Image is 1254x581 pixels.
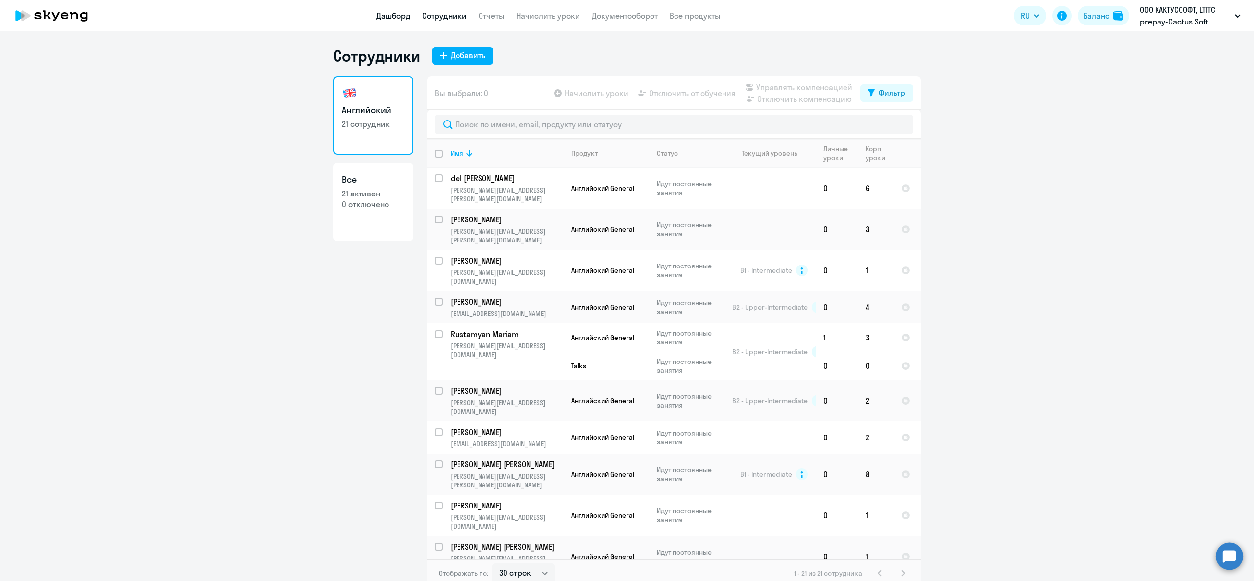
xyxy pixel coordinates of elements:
div: Текущий уровень [732,149,815,158]
span: Английский General [571,470,634,479]
p: Идут постоянные занятия [657,548,724,565]
td: 0 [816,454,858,495]
div: Текущий уровень [742,149,797,158]
div: Корп. уроки [866,145,893,162]
p: [PERSON_NAME] [451,296,561,307]
p: del [PERSON_NAME] [451,173,561,184]
p: [PERSON_NAME][EMAIL_ADDRESS][PERSON_NAME][DOMAIN_NAME] [451,227,563,244]
a: [PERSON_NAME] [PERSON_NAME] [451,541,563,552]
div: Имя [451,149,463,158]
p: Идут постоянные занятия [657,220,724,238]
img: balance [1113,11,1123,21]
p: [PERSON_NAME] [451,500,561,511]
span: B2 - Upper-Intermediate [732,347,808,356]
td: 1 [858,536,893,577]
a: Отчеты [479,11,505,21]
button: Балансbalance [1078,6,1129,25]
a: Английский21 сотрудник [333,76,413,155]
div: Статус [657,149,678,158]
p: ООО КАКТУССОФТ, LTITC prepay-Cactus Soft [1140,4,1231,27]
span: Английский General [571,303,634,312]
td: 0 [816,209,858,250]
a: [PERSON_NAME] [451,427,563,437]
a: Rustamyan Mariam [451,329,563,339]
a: Документооборот [592,11,658,21]
span: Английский General [571,184,634,193]
td: 1 [858,250,893,291]
p: Идут постоянные занятия [657,329,724,346]
p: [PERSON_NAME] [451,255,561,266]
td: 2 [858,421,893,454]
a: [PERSON_NAME] [451,214,563,225]
span: Английский General [571,333,634,342]
a: del [PERSON_NAME] [451,173,563,184]
span: Английский General [571,225,634,234]
p: [PERSON_NAME] [451,214,561,225]
td: 8 [858,454,893,495]
p: [PERSON_NAME] [451,427,561,437]
p: 21 активен [342,188,405,199]
button: Фильтр [860,84,913,102]
p: [PERSON_NAME] [451,386,561,396]
p: [EMAIL_ADDRESS][DOMAIN_NAME] [451,439,563,448]
p: Идут постоянные занятия [657,262,724,279]
span: Английский General [571,396,634,405]
td: 0 [816,352,858,380]
span: RU [1021,10,1030,22]
td: 2 [858,380,893,421]
a: [PERSON_NAME] [451,255,563,266]
p: Идут постоянные занятия [657,465,724,483]
a: [PERSON_NAME] [451,296,563,307]
td: 0 [816,168,858,209]
h3: Все [342,173,405,186]
td: 6 [858,168,893,209]
div: Имя [451,149,563,158]
td: 1 [858,495,893,536]
p: [PERSON_NAME][EMAIL_ADDRESS][DOMAIN_NAME] [451,341,563,359]
button: RU [1014,6,1046,25]
td: 4 [858,291,893,323]
p: 0 отключено [342,199,405,210]
span: Английский General [571,266,634,275]
span: Английский General [571,433,634,442]
td: 0 [858,352,893,380]
button: ООО КАКТУССОФТ, LTITC prepay-Cactus Soft [1135,4,1246,27]
p: Идут постоянные занятия [657,179,724,197]
p: [PERSON_NAME] [PERSON_NAME] [451,541,561,552]
span: B2 - Upper-Intermediate [732,303,808,312]
td: 1 [816,323,858,352]
a: [PERSON_NAME] [451,500,563,511]
div: Личные уроки [823,145,857,162]
div: Баланс [1084,10,1109,22]
a: Все продукты [670,11,721,21]
a: Сотрудники [422,11,467,21]
h1: Сотрудники [333,46,420,66]
td: 0 [816,250,858,291]
td: 0 [816,291,858,323]
img: english [342,85,358,101]
td: 0 [816,495,858,536]
p: Идут постоянные занятия [657,357,724,375]
span: 1 - 21 из 21 сотрудника [794,569,862,578]
span: B1 - Intermediate [740,266,792,275]
p: Идут постоянные занятия [657,392,724,410]
p: [PERSON_NAME][EMAIL_ADDRESS][DOMAIN_NAME] [451,268,563,286]
a: Начислить уроки [516,11,580,21]
span: Английский General [571,552,634,561]
span: B1 - Intermediate [740,470,792,479]
span: Talks [571,362,586,370]
div: Фильтр [879,87,905,98]
td: 0 [816,380,858,421]
span: Английский General [571,511,634,520]
p: [PERSON_NAME] [PERSON_NAME] [451,459,561,470]
td: 0 [816,536,858,577]
a: [PERSON_NAME] [PERSON_NAME] [451,459,563,470]
p: 21 сотрудник [342,119,405,129]
span: Вы выбрали: 0 [435,87,488,99]
input: Поиск по имени, email, продукту или статусу [435,115,913,134]
p: Идут постоянные занятия [657,429,724,446]
p: [PERSON_NAME][EMAIL_ADDRESS][PERSON_NAME][DOMAIN_NAME] [451,554,563,572]
div: Продукт [571,149,598,158]
p: [PERSON_NAME][EMAIL_ADDRESS][PERSON_NAME][DOMAIN_NAME] [451,472,563,489]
